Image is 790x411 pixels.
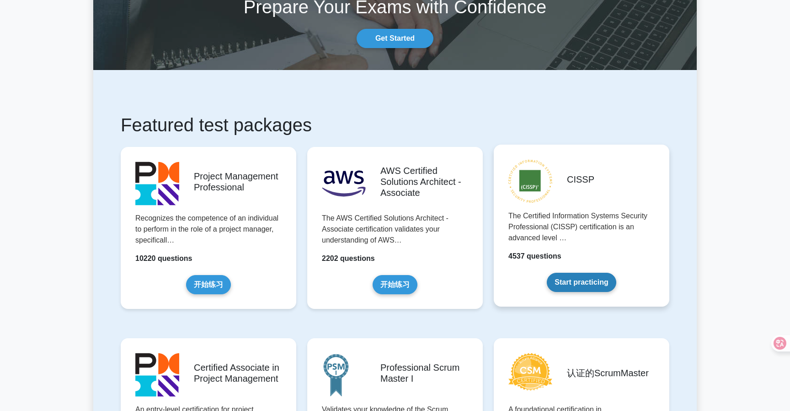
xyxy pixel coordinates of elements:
h1: Featured test packages [121,114,669,136]
a: 开始练习 [373,275,417,294]
a: Start practicing [547,273,616,292]
a: 开始练习 [186,275,231,294]
a: Get Started [357,29,433,48]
